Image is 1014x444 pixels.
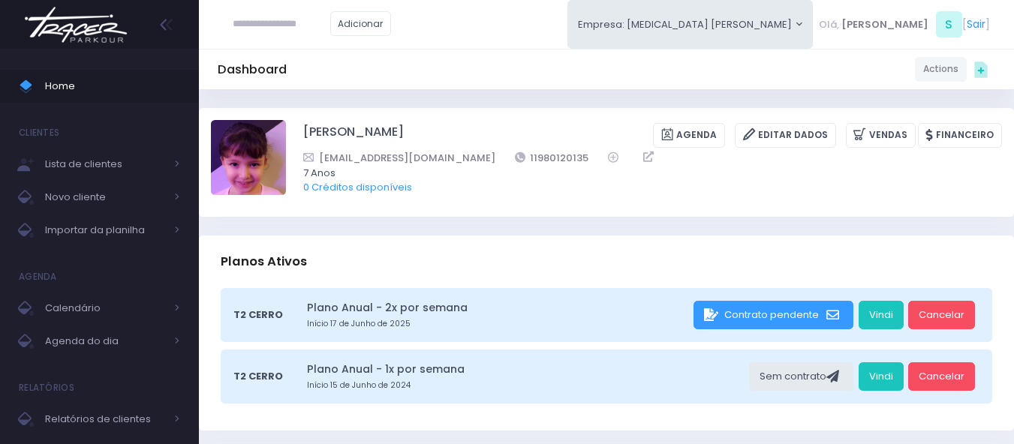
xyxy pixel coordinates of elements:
[307,318,689,330] small: Início 17 de Junho de 2025
[915,57,967,82] a: Actions
[967,16,985,32] a: Sair
[45,187,165,207] span: Novo cliente
[307,300,689,316] a: Plano Anual - 2x por semana
[515,150,589,166] a: 11980120135
[908,362,975,391] a: Cancelar
[19,262,57,292] h4: Agenda
[859,301,904,329] a: Vindi
[813,7,995,41] div: [ ]
[918,123,1002,148] a: Financeiro
[45,409,165,429] span: Relatórios de clientes
[45,331,165,351] span: Agenda do dia
[45,76,180,96] span: Home
[211,120,286,195] img: Isabela Araújo Girotto
[19,118,59,148] h4: Clientes
[841,17,928,32] span: [PERSON_NAME]
[307,379,745,391] small: Início 15 de Junho de 2024
[19,373,74,403] h4: Relatórios
[233,307,283,322] span: T2 Cerro
[908,301,975,329] a: Cancelar
[45,154,165,174] span: Lista de clientes
[45,220,165,240] span: Importar da planilha
[303,123,404,148] a: [PERSON_NAME]
[846,123,916,148] a: Vendas
[749,362,853,391] div: Sem contrato
[303,180,412,194] a: 0 Créditos disponíveis
[221,240,307,283] h3: Planos Ativos
[653,123,725,148] a: Agenda
[330,11,392,36] a: Adicionar
[819,17,839,32] span: Olá,
[233,369,283,384] span: T2 Cerro
[303,166,982,181] span: 7 Anos
[303,150,495,166] a: [EMAIL_ADDRESS][DOMAIN_NAME]
[45,298,165,318] span: Calendário
[218,62,287,77] h5: Dashboard
[724,307,819,322] span: Contrato pendente
[307,361,745,377] a: Plano Anual - 1x por semana
[936,11,962,37] span: S
[735,123,836,148] a: Editar Dados
[859,362,904,391] a: Vindi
